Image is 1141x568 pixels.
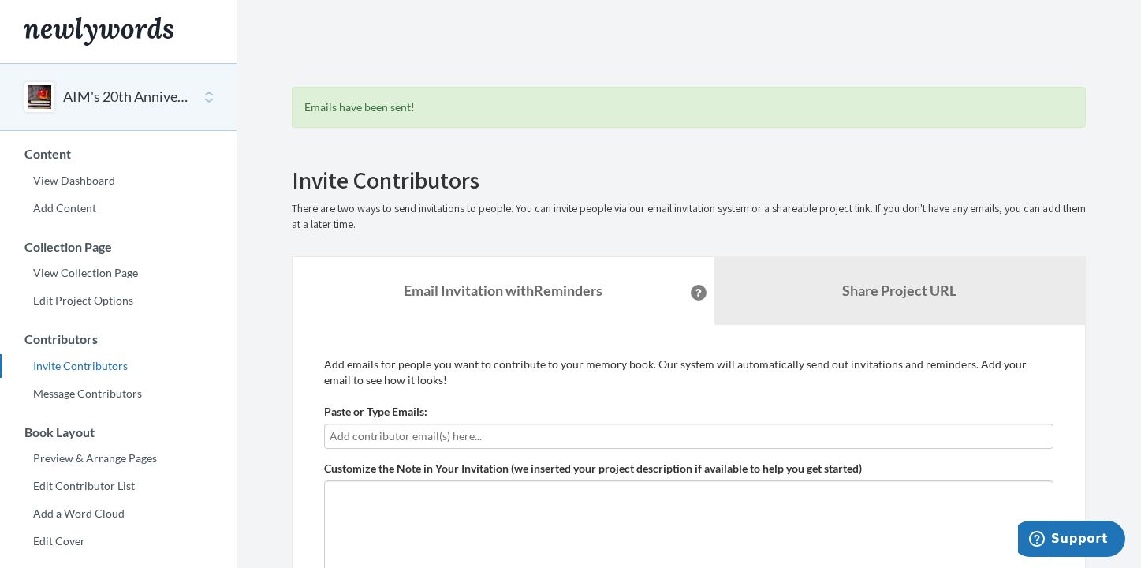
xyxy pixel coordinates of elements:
[24,17,173,46] img: Newlywords logo
[292,201,1086,233] p: There are two ways to send invitations to people. You can invite people via our email invitation ...
[1,425,237,439] h3: Book Layout
[404,282,602,299] strong: Email Invitation with Reminders
[292,87,1086,128] div: Emails have been sent!
[324,461,862,476] label: Customize the Note in Your Invitation (we inserted your project description if available to help ...
[1,147,237,161] h3: Content
[1018,521,1125,560] iframe: Opens a widget where you can chat to one of our agents
[63,87,191,107] button: AIM's 20th Anniversary Commemorative Book
[842,282,956,299] b: Share Project URL
[1,332,237,346] h3: Contributors
[330,428,1048,445] input: Add contributor email(s) here...
[292,167,1086,193] h2: Invite Contributors
[1,240,237,254] h3: Collection Page
[324,404,427,420] label: Paste or Type Emails:
[324,357,1053,388] p: Add emails for people you want to contribute to your memory book. Our system will automatically s...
